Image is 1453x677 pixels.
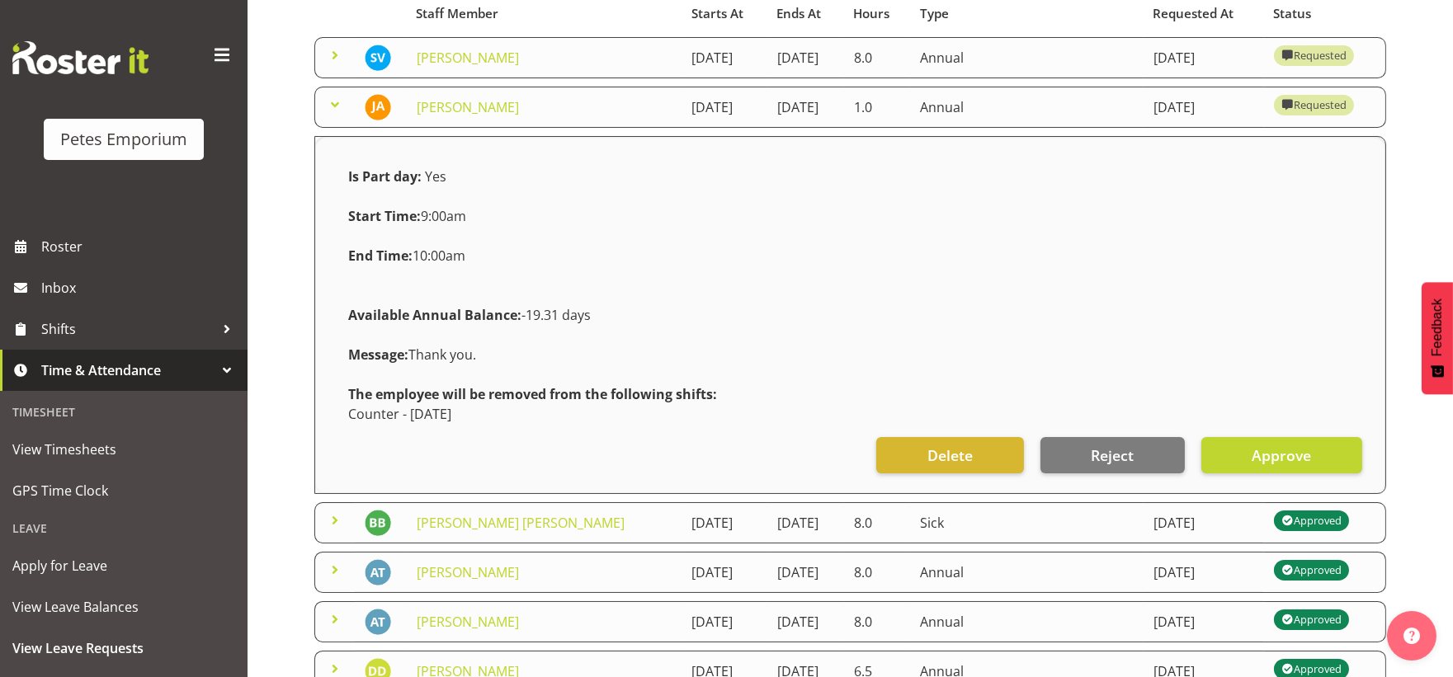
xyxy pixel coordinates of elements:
[365,510,391,536] img: beena-bist9974.jpg
[910,601,1144,642] td: Annual
[348,207,421,225] strong: Start Time:
[41,358,215,383] span: Time & Attendance
[4,628,243,669] a: View Leave Requests
[1153,4,1254,23] div: Requested At
[338,335,1362,374] div: Thank you.
[60,127,187,152] div: Petes Emporium
[1273,4,1376,23] div: Status
[4,586,243,628] a: View Leave Balances
[4,470,243,511] a: GPS Time Clock
[682,87,767,128] td: [DATE]
[1144,502,1264,543] td: [DATE]
[417,613,519,631] a: [PERSON_NAME]
[876,437,1023,473] button: Delete
[1252,444,1311,466] span: Approve
[853,4,901,23] div: Hours
[1281,45,1346,65] div: Requested
[348,405,451,423] span: Counter - [DATE]
[12,553,235,578] span: Apply for Leave
[416,4,672,23] div: Staff Member
[767,87,844,128] td: [DATE]
[348,385,717,403] strong: The employee will be removed from the following shifts:
[41,317,215,341] span: Shifts
[1144,87,1264,128] td: [DATE]
[1091,444,1134,466] span: Reject
[910,87,1144,128] td: Annual
[910,37,1144,78] td: Annual
[41,234,239,259] span: Roster
[691,4,758,23] div: Starts At
[910,552,1144,593] td: Annual
[41,275,239,300] span: Inbox
[844,552,911,593] td: 8.0
[348,346,408,364] strong: Message:
[348,167,422,186] strong: Is Part day:
[927,444,973,466] span: Delete
[682,37,767,78] td: [DATE]
[12,595,235,619] span: View Leave Balances
[365,94,391,120] img: jeseryl-armstrong10788.jpg
[4,545,243,586] a: Apply for Leave
[1430,299,1445,356] span: Feedback
[417,49,519,67] a: [PERSON_NAME]
[844,37,911,78] td: 8.0
[767,502,844,543] td: [DATE]
[365,559,391,585] img: alex-micheal-taniwha5364.jpg
[1281,609,1341,629] div: Approved
[12,478,235,503] span: GPS Time Clock
[682,552,767,593] td: [DATE]
[844,87,911,128] td: 1.0
[1422,282,1453,394] button: Feedback - Show survey
[348,247,413,265] strong: End Time:
[767,601,844,642] td: [DATE]
[417,98,519,116] a: [PERSON_NAME]
[417,563,519,581] a: [PERSON_NAME]
[425,167,446,186] span: Yes
[682,502,767,543] td: [DATE]
[4,511,243,545] div: Leave
[1281,560,1341,580] div: Approved
[417,514,625,532] a: [PERSON_NAME] [PERSON_NAME]
[1144,37,1264,78] td: [DATE]
[767,37,844,78] td: [DATE]
[776,4,834,23] div: Ends At
[12,636,235,661] span: View Leave Requests
[844,601,911,642] td: 8.0
[682,601,767,642] td: [DATE]
[348,247,465,265] span: 10:00am
[12,437,235,462] span: View Timesheets
[365,45,391,71] img: sasha-vandervalk6911.jpg
[1040,437,1185,473] button: Reject
[365,609,391,635] img: alex-micheal-taniwha5364.jpg
[348,306,521,324] strong: Available Annual Balance:
[910,502,1144,543] td: Sick
[348,207,466,225] span: 9:00am
[1403,628,1420,644] img: help-xxl-2.png
[338,295,1362,335] div: -19.31 days
[4,429,243,470] a: View Timesheets
[1281,510,1341,530] div: Approved
[844,502,911,543] td: 8.0
[1144,601,1264,642] td: [DATE]
[767,552,844,593] td: [DATE]
[920,4,1135,23] div: Type
[1144,552,1264,593] td: [DATE]
[12,41,149,74] img: Rosterit website logo
[1201,437,1362,473] button: Approve
[4,395,243,429] div: Timesheet
[1281,95,1346,115] div: Requested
